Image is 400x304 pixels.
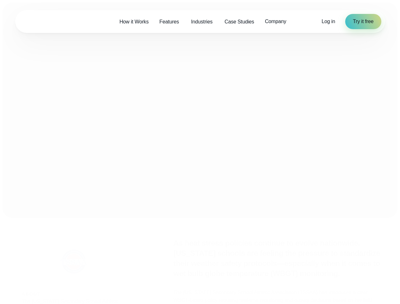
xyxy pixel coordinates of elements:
[119,18,149,26] span: How it Works
[353,18,373,25] span: Try it free
[322,19,335,24] span: Log in
[265,18,286,25] span: Company
[159,18,179,26] span: Features
[114,15,154,28] a: How it Works
[322,18,335,25] a: Log in
[225,18,254,26] span: Case Studies
[191,18,213,26] span: Industries
[219,15,259,28] a: Case Studies
[345,14,381,29] a: Try it free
